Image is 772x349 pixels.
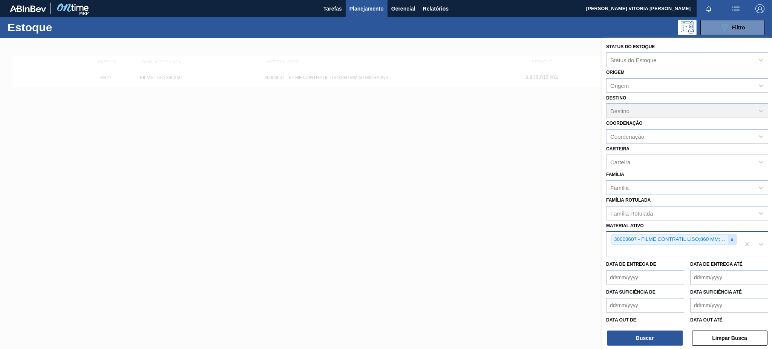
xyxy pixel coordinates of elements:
[606,317,636,323] label: Data out de
[606,262,656,267] label: Data de Entrega de
[690,298,768,313] input: dd/mm/yyyy
[391,4,415,13] span: Gerencial
[10,5,46,12] img: TNhmsLtSVTkK8tSr43FrP2fwEKptu5GPRR3wAAAABJRU5ErkJggg==
[690,270,768,285] input: dd/mm/yyyy
[697,3,721,14] button: Notificações
[678,20,697,35] div: Pogramando: nenhum usuário selecionado
[606,223,644,228] label: Material ativo
[690,317,723,323] label: Data out até
[610,57,657,63] div: Status do Estoque
[610,210,653,216] div: Família Rotulada
[610,82,629,89] div: Origem
[423,4,449,13] span: Relatórios
[690,289,742,295] label: Data suficiência até
[323,4,342,13] span: Tarefas
[349,4,384,13] span: Planejamento
[612,235,728,244] div: 30003607 - FILME CONTRATIL LISO;860 MM;50 MICRA;INS
[606,146,630,152] label: Carteira
[606,172,624,177] label: Família
[690,262,743,267] label: Data de Entrega até
[606,70,625,75] label: Origem
[8,23,121,32] h1: Estoque
[606,197,651,203] label: Família Rotulada
[610,184,629,191] div: Família
[755,4,764,13] img: Logout
[606,44,655,49] label: Status do Estoque
[731,4,740,13] img: userActions
[606,289,656,295] label: Data suficiência de
[700,20,764,35] button: Filtro
[606,121,643,126] label: Coordenação
[606,298,684,313] input: dd/mm/yyyy
[610,133,644,140] div: Coordenação
[732,24,745,31] span: Filtro
[610,159,630,165] div: Carteira
[606,95,626,101] label: Destino
[606,270,684,285] input: dd/mm/yyyy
